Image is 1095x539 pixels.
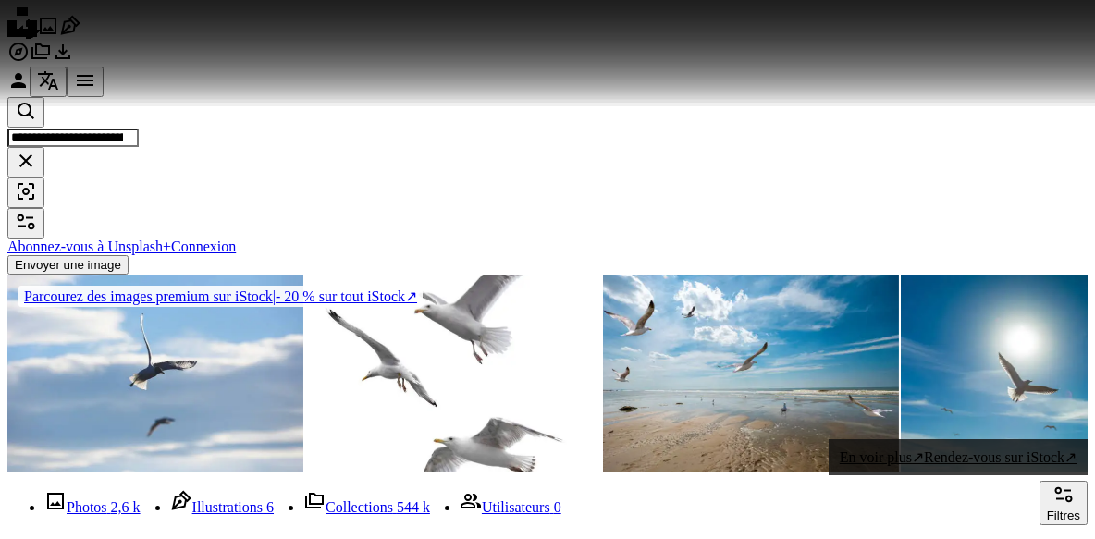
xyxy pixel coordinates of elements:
a: Photos [37,24,59,40]
span: En voir plus ↗ [840,449,924,465]
span: 0 [554,499,561,515]
img: Seagull flying in cloudy sky [7,275,303,472]
button: Effacer [7,147,44,178]
a: Abonnez-vous à Unsplash+ [7,239,171,254]
a: Utilisateurs 0 [460,499,561,515]
span: Parcourez des images premium sur iStock | [24,288,276,304]
img: Flying mer gulls [305,275,601,472]
span: 2,6 k [111,499,141,515]
a: Illustrations 6 [170,499,274,515]
button: Filtres [1040,481,1088,525]
a: Historique de téléchargement [52,50,74,66]
a: Connexion / S’inscrire [7,79,30,94]
a: Accueil — Unsplash [7,24,37,40]
a: Parcourez des images premium sur iStock|- 20 % sur tout iStock↗ [7,275,434,318]
div: - 20 % sur tout iStock ↗ [18,286,423,307]
img: Goélands argentés sur la plage de Katwijk en mer du Nord [603,275,899,472]
button: Menu [67,67,104,97]
button: Recherche de visuels [7,178,44,208]
a: Illustrations [59,24,81,40]
span: Rendez-vous sur iStock ↗ [924,449,1077,465]
a: Photos 2,6 k [44,499,141,515]
a: En voir plus↗Rendez-vous sur iStock↗ [829,439,1088,475]
span: 6 [266,499,274,515]
button: Envoyer une image [7,255,129,275]
span: 544 k [397,499,430,515]
button: Filtres [7,208,44,239]
a: Explorer [7,50,30,66]
a: Collections [30,50,52,66]
a: Connexion [171,239,236,254]
form: Rechercher des visuels sur tout le site [7,97,1088,208]
a: Collections 544 k [303,499,430,515]
button: Rechercher sur Unsplash [7,97,44,128]
button: Langue [30,67,67,97]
